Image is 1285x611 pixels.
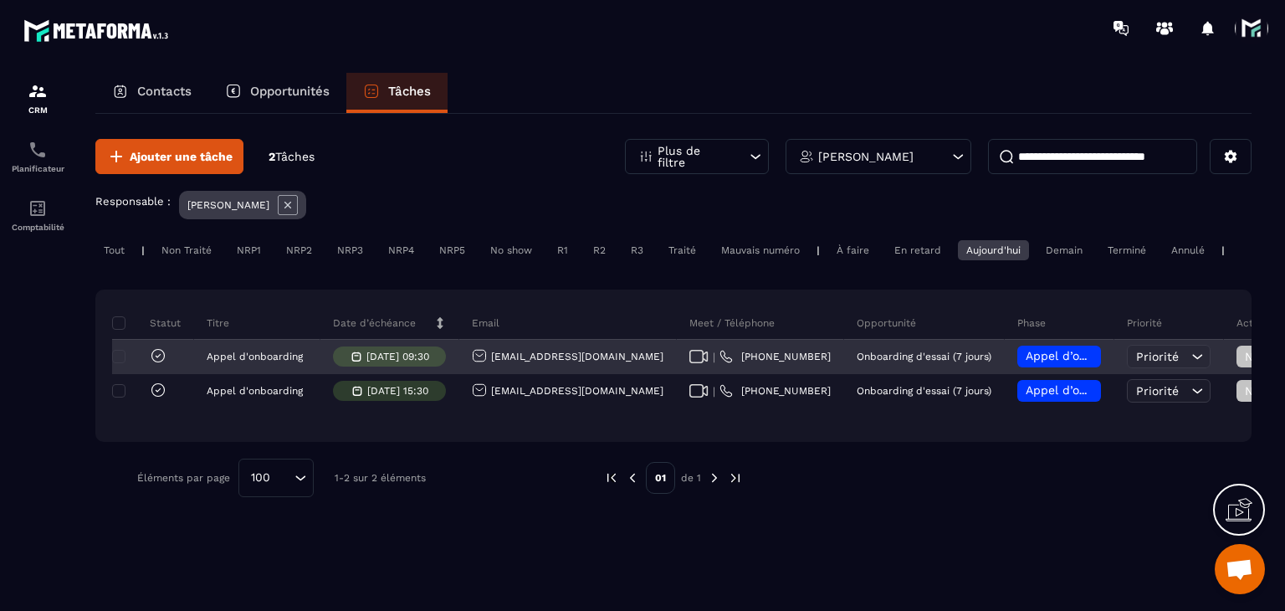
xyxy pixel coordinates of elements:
[141,244,145,256] p: |
[585,240,614,260] div: R2
[245,469,276,487] span: 100
[658,145,731,168] p: Plus de filtre
[713,240,808,260] div: Mauvais numéro
[728,470,743,485] img: next
[646,462,675,494] p: 01
[1221,244,1225,256] p: |
[818,151,914,162] p: [PERSON_NAME]
[1026,349,1184,362] span: Appel d’onboarding planifié
[1099,240,1154,260] div: Terminé
[604,470,619,485] img: prev
[95,73,208,113] a: Contacts
[719,384,831,398] a: [PHONE_NUMBER]
[238,459,314,497] div: Search for option
[116,316,181,330] p: Statut
[1163,240,1213,260] div: Annulé
[1026,383,1184,397] span: Appel d’onboarding planifié
[335,472,426,484] p: 1-2 sur 2 éléments
[137,472,230,484] p: Éléments par page
[1136,384,1179,398] span: Priorité
[1037,240,1091,260] div: Demain
[388,84,431,99] p: Tâches
[95,240,133,260] div: Tout
[207,316,229,330] p: Titre
[625,470,640,485] img: prev
[275,150,315,163] span: Tâches
[1017,316,1046,330] p: Phase
[95,139,243,174] button: Ajouter une tâche
[719,350,831,363] a: [PHONE_NUMBER]
[276,469,290,487] input: Search for option
[4,127,71,186] a: schedulerschedulerPlanificateur
[346,73,448,113] a: Tâches
[207,351,303,362] p: Appel d'onboarding
[713,385,715,398] span: |
[660,240,704,260] div: Traité
[207,385,303,397] p: Appel d'onboarding
[4,223,71,232] p: Comptabilité
[187,199,269,211] p: [PERSON_NAME]
[549,240,576,260] div: R1
[713,351,715,363] span: |
[367,385,428,397] p: [DATE] 15:30
[817,244,820,256] p: |
[689,316,775,330] p: Meet / Téléphone
[4,186,71,244] a: accountantaccountantComptabilité
[137,84,192,99] p: Contacts
[278,240,320,260] div: NRP2
[208,73,346,113] a: Opportunités
[886,240,950,260] div: En retard
[4,105,71,115] p: CRM
[4,69,71,127] a: formationformationCRM
[329,240,371,260] div: NRP3
[1136,350,1179,363] span: Priorité
[269,149,315,165] p: 2
[1127,316,1162,330] p: Priorité
[95,195,171,208] p: Responsable :
[153,240,220,260] div: Non Traité
[333,316,416,330] p: Date d’échéance
[130,148,233,165] span: Ajouter une tâche
[431,240,474,260] div: NRP5
[958,240,1029,260] div: Aujourd'hui
[1236,316,1267,330] p: Action
[23,15,174,46] img: logo
[366,351,429,362] p: [DATE] 09:30
[681,471,701,485] p: de 1
[28,81,48,101] img: formation
[622,240,652,260] div: R3
[707,470,722,485] img: next
[380,240,422,260] div: NRP4
[228,240,269,260] div: NRP1
[857,316,916,330] p: Opportunité
[828,240,878,260] div: À faire
[482,240,540,260] div: No show
[472,316,499,330] p: Email
[857,351,991,362] p: Onboarding d'essai (7 jours)
[28,198,48,218] img: accountant
[1215,544,1265,594] div: Ouvrir le chat
[4,164,71,173] p: Planificateur
[857,385,991,397] p: Onboarding d'essai (7 jours)
[28,140,48,160] img: scheduler
[250,84,330,99] p: Opportunités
